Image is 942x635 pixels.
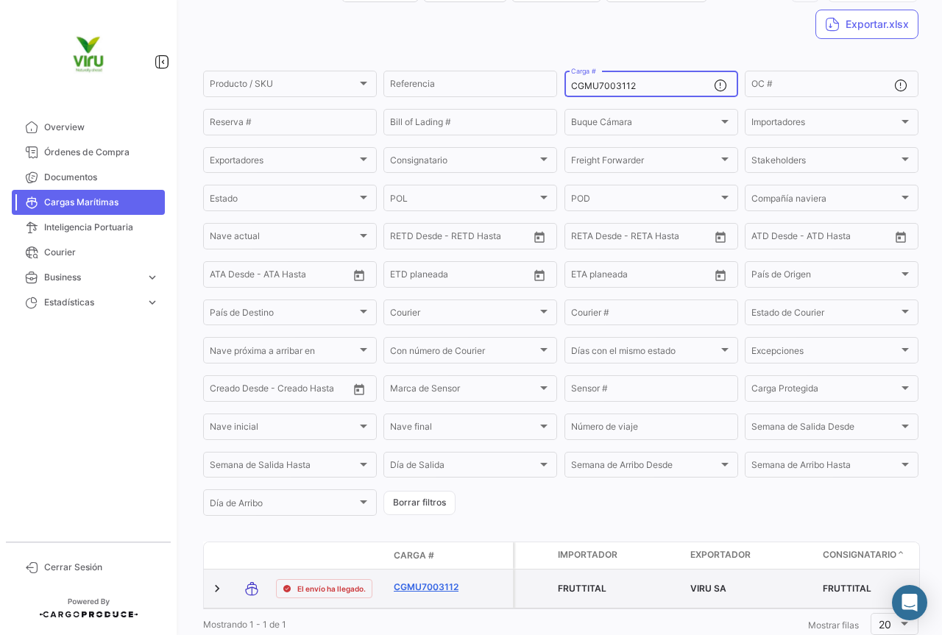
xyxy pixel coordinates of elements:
span: Buque Cámara [571,119,718,130]
button: Open calendar [348,264,370,286]
span: Con número de Courier [390,348,537,358]
button: Borrar filtros [383,491,456,515]
span: Importador [558,548,617,561]
span: Stakeholders [751,157,899,168]
span: Días con el mismo estado [571,348,718,358]
button: Open calendar [709,226,732,248]
span: Órdenes de Compra [44,146,159,159]
button: Open calendar [528,264,550,286]
span: Exportador [690,548,751,561]
span: Consignatario [390,157,537,168]
img: viru.png [52,18,125,91]
input: Desde [571,272,598,282]
a: Órdenes de Compra [12,140,165,165]
span: Consignatario [823,548,896,561]
a: Documentos [12,165,165,190]
span: expand_more [146,271,159,284]
input: Hasta [427,272,493,282]
span: País de Destino [210,310,357,320]
span: Overview [44,121,159,134]
datatable-header-cell: Póliza [476,550,513,561]
div: Abrir Intercom Messenger [892,585,927,620]
span: Mostrar filas [808,620,859,631]
datatable-header-cell: Modo de Transporte [233,550,270,561]
span: Carga Protegida [751,386,899,396]
a: Inteligencia Portuaria [12,215,165,240]
datatable-header-cell: Estado de Envio [270,550,388,561]
span: País de Origen [751,272,899,282]
input: ATA Desde [210,272,255,282]
span: Nave inicial [210,424,357,434]
span: Courier [44,246,159,259]
button: Exportar.xlsx [815,10,918,39]
span: Cargas Marítimas [44,196,159,209]
span: Exportadores [210,157,357,168]
input: Desde [390,272,417,282]
button: Open calendar [528,226,550,248]
a: Cargas Marítimas [12,190,165,215]
span: Mostrando 1 - 1 de 1 [203,619,286,630]
span: Día de Arribo [210,500,357,511]
span: Documentos [44,171,159,184]
a: Expand/Collapse Row [210,581,224,596]
datatable-header-cell: Carga Protegida [515,542,552,569]
span: Producto / SKU [210,81,357,91]
span: FRUTTITAL [823,583,871,594]
span: Estado [210,195,357,205]
input: Hasta [608,272,674,282]
datatable-header-cell: Exportador [684,542,817,569]
input: Desde [390,233,417,244]
span: Semana de Salida Desde [751,424,899,434]
span: Excepciones [751,348,899,358]
input: Hasta [427,233,493,244]
a: Courier [12,240,165,265]
button: Open calendar [348,378,370,400]
span: Inteligencia Portuaria [44,221,159,234]
a: CGMU7003112 [394,581,470,594]
a: Overview [12,115,165,140]
datatable-header-cell: Carga # [388,543,476,568]
span: Día de Salida [390,462,537,472]
span: Compañía naviera [751,195,899,205]
span: Semana de Salida Hasta [210,462,357,472]
input: Creado Desde [210,386,269,396]
span: Estadísticas [44,296,140,309]
input: ATA Hasta [265,272,331,282]
span: expand_more [146,296,159,309]
span: Business [44,271,140,284]
span: Nave próxima a arribar en [210,348,357,358]
input: Desde [571,233,598,244]
input: Creado Hasta [279,386,345,396]
span: Marca de Sensor [390,386,537,396]
button: Open calendar [890,226,912,248]
input: Hasta [608,233,674,244]
span: POL [390,195,537,205]
span: FRUTTITAL [558,583,606,594]
span: Semana de Arribo Desde [571,462,718,472]
span: Nave final [390,424,537,434]
input: ATD Hasta [808,233,874,244]
datatable-header-cell: Importador [552,542,684,569]
span: 20 [879,618,891,631]
span: Importadores [751,119,899,130]
span: Estado de Courier [751,310,899,320]
button: Open calendar [709,264,732,286]
span: Freight Forwarder [571,157,718,168]
span: El envío ha llegado. [297,583,366,595]
span: Semana de Arribo Hasta [751,462,899,472]
input: ATD Desde [751,233,798,244]
span: POD [571,195,718,205]
span: VIRU SA [690,583,726,594]
span: Courier [390,310,537,320]
span: Carga # [394,549,434,562]
span: Nave actual [210,233,357,244]
span: Cerrar Sesión [44,561,159,574]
